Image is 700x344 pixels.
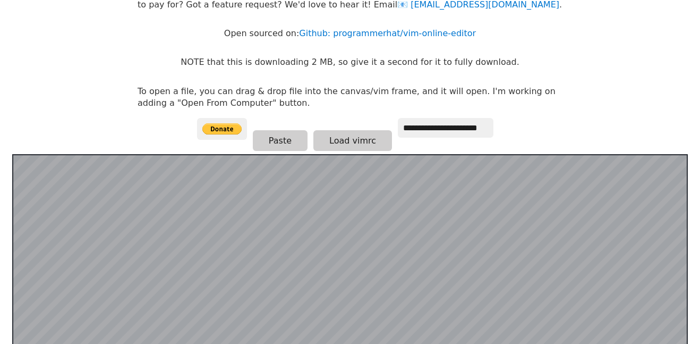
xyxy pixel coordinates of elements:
button: Load vimrc [313,130,392,151]
a: Github: programmerhat/vim-online-editor [299,28,476,38]
p: NOTE that this is downloading 2 MB, so give it a second for it to fully download. [181,56,519,68]
p: To open a file, you can drag & drop file into the canvas/vim frame, and it will open. I'm working... [138,86,562,110]
p: Open sourced on: [224,28,476,39]
button: Paste [253,130,308,151]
